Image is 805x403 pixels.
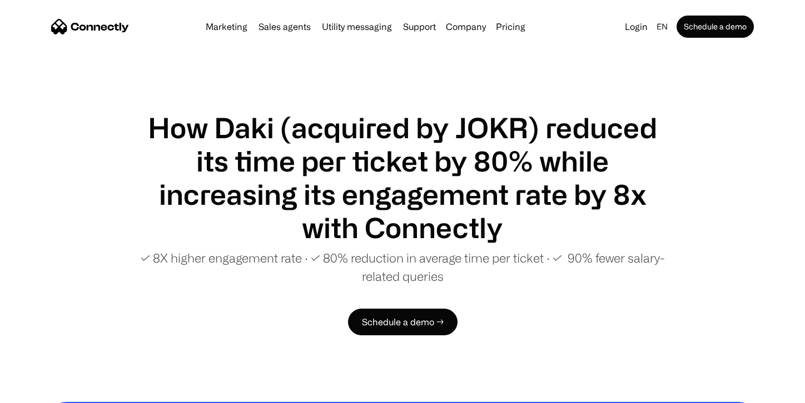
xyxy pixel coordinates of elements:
[491,22,530,31] a: Pricing
[11,382,67,399] aside: Language selected: English
[133,111,672,244] h1: How Daki (acquired by JOKR) reduced its time per ticket by 80% while increasing its engagement ra...
[317,22,396,31] a: Utility messaging
[620,19,652,34] a: Login
[254,22,315,31] a: Sales agents
[446,19,486,34] div: Company
[133,249,672,285] p: ✓ 8X higher engagement rate ∙ ✓ 80% reduction in average time per ticket ∙ ✓ 90% fewer salary-rel...
[657,19,668,34] div: en
[22,384,67,399] ul: Language list
[348,309,458,335] a: Schedule a demo →
[677,16,754,38] a: Schedule a demo
[399,22,440,31] a: Support
[51,18,129,35] a: home
[201,22,252,31] a: Marketing
[443,19,489,34] div: Company
[652,19,674,34] div: en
